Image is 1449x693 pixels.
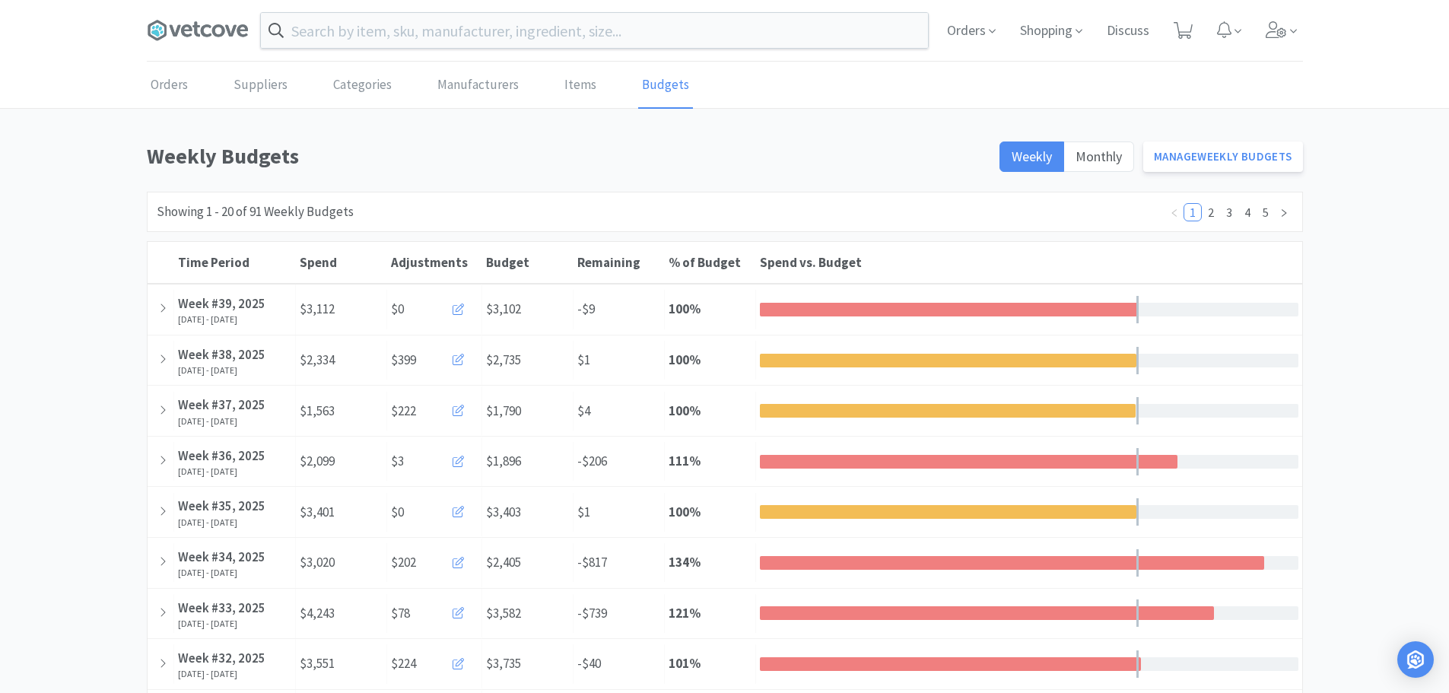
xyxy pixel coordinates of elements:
div: Week #39, 2025 [178,294,291,314]
li: 3 [1220,203,1238,221]
span: $2,735 [486,351,521,368]
a: 5 [1257,204,1274,221]
a: 1 [1184,204,1201,221]
li: 5 [1257,203,1275,221]
span: Monthly [1076,148,1122,165]
div: [DATE] - [DATE] [178,416,291,427]
span: $0 [391,502,404,523]
strong: 111 % [669,453,701,469]
span: $3,582 [486,605,521,621]
span: $399 [391,350,416,370]
strong: 134 % [669,554,701,571]
span: $2,334 [300,350,335,370]
i: icon: left [1170,208,1179,218]
span: $2,099 [300,451,335,472]
span: -$739 [577,605,607,621]
div: [DATE] - [DATE] [178,669,291,679]
li: 1 [1184,203,1202,221]
span: $1,790 [486,402,521,419]
a: Manufacturers [434,62,523,109]
span: -$40 [577,655,601,672]
span: $1 [577,504,590,520]
div: Budget [486,254,570,271]
strong: 100 % [669,402,701,419]
a: Orders [147,62,192,109]
i: icon: right [1279,208,1289,218]
strong: 101 % [669,655,701,672]
span: $224 [391,653,416,674]
a: Items [561,62,600,109]
span: $3 [391,451,404,472]
strong: 100 % [669,300,701,317]
a: Budgets [638,62,693,109]
div: [DATE] - [DATE] [178,314,291,325]
div: Week #32, 2025 [178,648,291,669]
span: -$206 [577,453,607,469]
a: 4 [1239,204,1256,221]
input: Search by item, sku, manufacturer, ingredient, size... [261,13,928,48]
div: Week #37, 2025 [178,395,291,415]
span: $2,405 [486,554,521,571]
a: Categories [329,62,396,109]
div: Spend vs. Budget [760,254,1298,271]
div: Week #36, 2025 [178,446,291,466]
div: [DATE] - [DATE] [178,365,291,376]
span: -$9 [577,300,595,317]
div: [DATE] - [DATE] [178,517,291,528]
div: Week #38, 2025 [178,345,291,365]
div: Showing 1 - 20 of 91 Weekly Budgets [157,202,354,222]
span: $202 [391,552,416,573]
strong: 100 % [669,351,701,368]
li: 4 [1238,203,1257,221]
div: [DATE] - [DATE] [178,567,291,578]
div: Week #35, 2025 [178,496,291,517]
div: % of Budget [669,254,752,271]
a: 3 [1221,204,1238,221]
div: Remaining [577,254,661,271]
li: Next Page [1275,203,1293,221]
span: $3,020 [300,552,335,573]
span: $3,403 [486,504,521,520]
div: Time Period [178,254,292,271]
span: $0 [391,299,404,319]
div: Spend [300,254,383,271]
li: 2 [1202,203,1220,221]
span: Adjustments [391,254,468,271]
div: Open Intercom Messenger [1397,641,1434,678]
span: Weekly [1012,148,1052,165]
a: ManageWeekly Budgets [1143,141,1303,172]
div: [DATE] - [DATE] [178,466,291,477]
strong: 121 % [669,605,701,621]
span: $1,563 [300,401,335,421]
a: Discuss [1101,24,1155,38]
span: $3,735 [486,655,521,672]
span: $222 [391,401,416,421]
span: $3,401 [300,502,335,523]
span: -$817 [577,554,607,571]
a: 2 [1203,204,1219,221]
a: Suppliers [230,62,291,109]
span: $3,102 [486,300,521,317]
span: $1,896 [486,453,521,469]
span: $4,243 [300,603,335,624]
h1: Weekly Budgets [147,139,991,173]
div: Week #34, 2025 [178,547,291,567]
li: Previous Page [1165,203,1184,221]
div: [DATE] - [DATE] [178,618,291,629]
div: Week #33, 2025 [178,598,291,618]
span: $4 [577,402,590,419]
span: $78 [391,603,410,624]
span: $3,551 [300,653,335,674]
span: $1 [577,351,590,368]
span: $3,112 [300,299,335,319]
strong: 100 % [669,504,701,520]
